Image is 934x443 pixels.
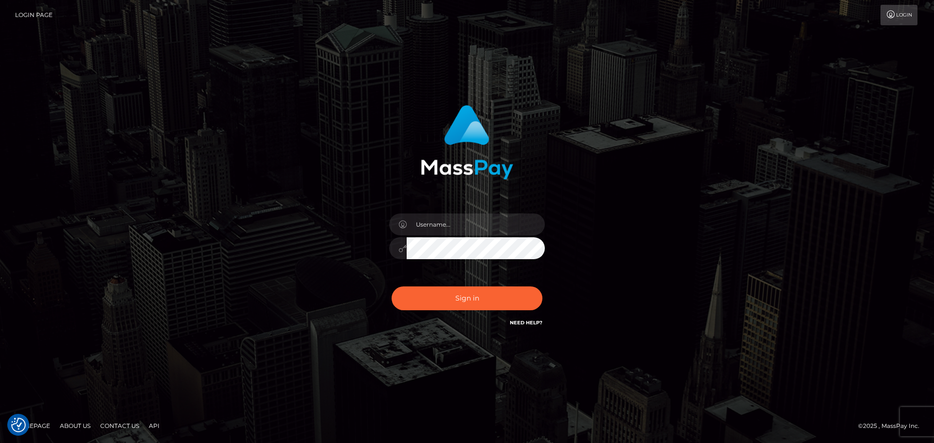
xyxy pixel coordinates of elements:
[392,286,542,310] button: Sign in
[11,418,26,432] button: Consent Preferences
[145,418,163,433] a: API
[407,213,545,235] input: Username...
[510,319,542,326] a: Need Help?
[15,5,53,25] a: Login Page
[858,421,927,431] div: © 2025 , MassPay Inc.
[56,418,94,433] a: About Us
[880,5,917,25] a: Login
[11,418,54,433] a: Homepage
[421,105,513,179] img: MassPay Login
[11,418,26,432] img: Revisit consent button
[96,418,143,433] a: Contact Us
